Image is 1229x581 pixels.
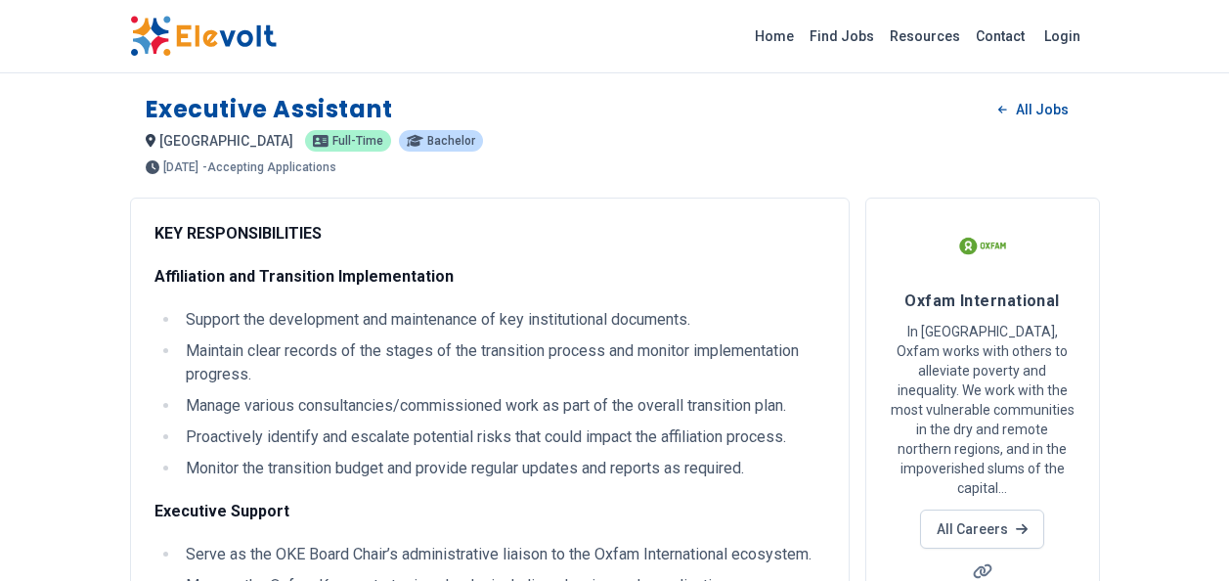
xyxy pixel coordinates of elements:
[180,394,825,418] li: Manage various consultancies/commissioned work as part of the overall transition plan.
[154,502,289,520] strong: Executive Support
[180,339,825,386] li: Maintain clear records of the stages of the transition process and monitor implementation progress.
[802,21,882,52] a: Find Jobs
[130,16,277,57] img: Elevolt
[882,21,968,52] a: Resources
[904,291,1060,310] span: Oxfam International
[920,510,1044,549] a: All Careers
[427,135,475,147] span: Bachelor
[202,161,336,173] p: - Accepting Applications
[890,322,1075,498] p: In [GEOGRAPHIC_DATA], Oxfam works with others to alleviate poverty and inequality. We work with t...
[154,224,322,243] strong: KEY RESPONSIBILITIES
[180,543,825,566] li: Serve as the OKE Board Chair’s administrative liaison to the Oxfam International ecosystem.
[159,133,293,149] span: [GEOGRAPHIC_DATA]
[332,135,383,147] span: Full-time
[180,308,825,332] li: Support the development and maintenance of key institutional documents.
[747,21,802,52] a: Home
[163,161,198,173] span: [DATE]
[958,222,1007,271] img: Oxfam International
[968,21,1032,52] a: Contact
[1032,17,1092,56] a: Login
[983,95,1083,124] a: All Jobs
[154,267,454,286] strong: Affiliation and Transition Implementation
[146,94,393,125] h1: Executive Assistant
[180,425,825,449] li: Proactively identify and escalate potential risks that could impact the affiliation process.
[180,457,825,480] li: Monitor the transition budget and provide regular updates and reports as required.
